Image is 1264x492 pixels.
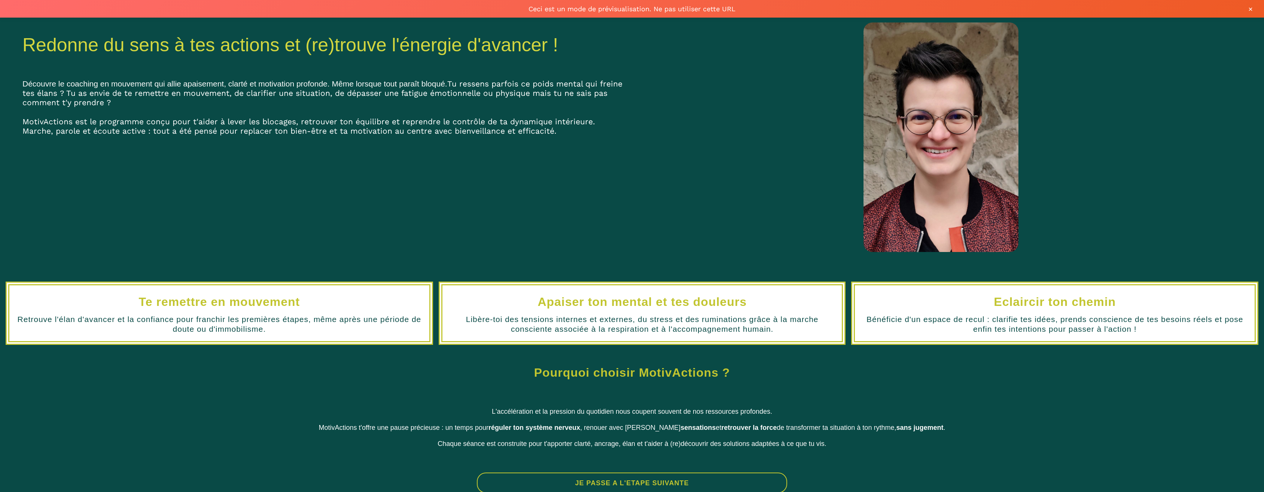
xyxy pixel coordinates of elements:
span: L'accélération et la pression du quotidien nous coupent souvent de nos ressources profondes. Moti... [317,408,947,447]
h1: Pourquoi choisir MotivActions ? [11,362,1253,383]
h1: Te remettre en mouvement [15,291,424,313]
b: réguler ton système nerveux [488,424,580,431]
b: sans jugement [896,424,943,431]
b: sensations [680,424,716,431]
h1: Eclaircir ton chemin [861,291,1249,313]
text: Retrouve l'élan d'avancer et la confiance pour franchir les premières étapes, même après une péri... [15,313,424,335]
text: Libère-toi des tensions internes et externes, du stress et des ruminations grâce à la marche cons... [448,313,837,335]
h1: Redonne du sens à tes actions et (re)trouve l'énergie d'avancer ! [22,30,624,60]
h2: Découvre le coaching en mouvement qui allie apaisement, clarté et motivation profonde. Même lorsq... [22,75,624,139]
button: × [1245,3,1257,15]
h1: Apaiser ton mental et tes douleurs [448,291,837,313]
span: Ceci est un mode de prévisualisation. Ne pas utiliser cette URL [7,5,1257,13]
b: retrouver la force [721,424,777,431]
text: Bénéficie d'un espace de recul : clarifie tes idées, prends conscience de tes besoins réels et po... [861,313,1249,335]
img: a00a15cd26c76ceea68b77b015c3d001_Moi.jpg [864,22,1018,252]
